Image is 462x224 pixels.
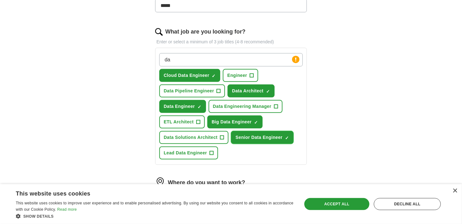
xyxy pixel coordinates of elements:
[227,72,247,79] span: Engineer
[159,146,218,159] button: Lead Data Engineer
[164,134,217,141] span: Data Solutions Architect
[453,189,457,193] div: Close
[254,120,258,125] span: ✓
[231,131,294,144] button: Senior Data Engineer✓
[155,28,163,36] img: search.png
[168,178,245,187] label: Where do you want to work?
[159,84,225,97] button: Data Pipeline Engineer
[374,198,441,210] div: Decline all
[207,115,263,128] button: Big Data Engineer✓
[209,100,283,113] button: Data Engineering Manager
[266,89,270,94] span: ✓
[304,198,369,210] div: Accept all
[159,53,303,66] input: Type a job title and press enter
[164,119,194,125] span: ETL Architect
[164,88,214,94] span: Data Pipeline Engineer
[228,84,274,97] button: Data Architect✓
[212,73,216,78] span: ✓
[164,72,209,79] span: Cloud Data Engineer
[16,201,294,212] span: This website uses cookies to improve user experience and to enable personalised advertising. By u...
[213,103,271,110] span: Data Engineering Manager
[164,103,195,110] span: Data Engineer
[159,131,228,144] button: Data Solutions Architect
[155,177,165,188] img: location.png
[16,213,294,219] div: Show details
[223,69,258,82] button: Engineer
[164,150,207,156] span: Lead Data Engineer
[23,214,54,219] span: Show details
[16,188,278,197] div: This website uses cookies
[159,100,206,113] button: Data Engineer✓
[212,119,252,125] span: Big Data Engineer
[165,28,246,36] label: What job are you looking for?
[159,69,220,82] button: Cloud Data Engineer✓
[232,88,263,94] span: Data Architect
[159,115,205,128] button: ETL Architect
[155,39,307,45] p: Enter or select a minimum of 3 job titles (4-8 recommended)
[198,104,201,109] span: ✓
[235,134,283,141] span: Senior Data Engineer
[57,207,77,212] a: Read more, opens a new window
[285,135,289,140] span: ✓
